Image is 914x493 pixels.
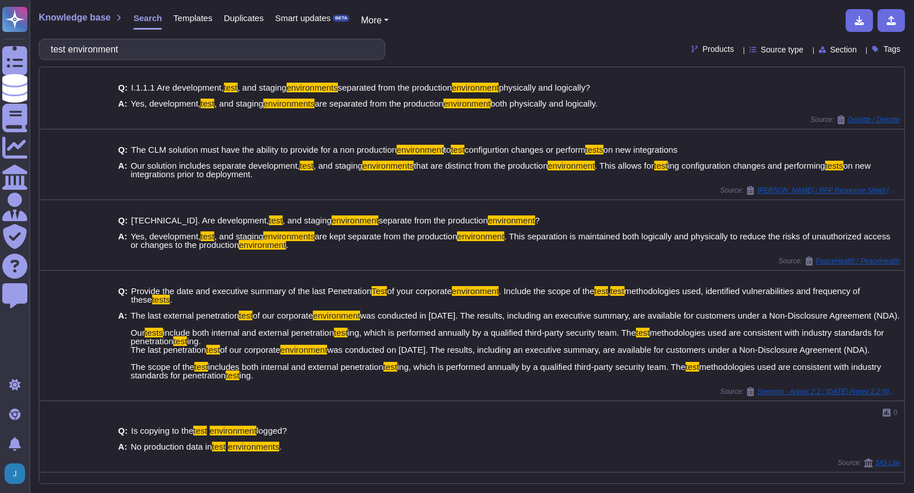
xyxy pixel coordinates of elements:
[585,145,603,154] mark: tests
[397,145,444,154] mark: environment
[444,145,451,154] span: to
[464,145,585,154] span: configurtion changes or perform
[361,15,381,25] span: More
[201,99,214,108] mark: test
[228,442,279,451] mark: environments
[269,215,283,225] mark: test
[130,311,239,320] span: The last external penetration
[131,145,397,154] span: The CLM solution must have the ability to provide for a non production
[210,426,257,435] mark: environment
[636,328,650,337] mark: test
[118,442,127,451] b: A:
[848,116,900,123] span: Deloitte / Deloitte
[875,459,900,466] span: SIG Lite
[131,426,193,435] span: Is copying to the
[361,14,389,27] button: More
[152,295,170,304] mark: tests
[239,240,286,250] mark: environment
[163,328,334,337] span: include both internal and external penetration
[414,161,548,170] span: that are distinct from the production
[685,362,699,372] mark: test
[193,426,207,435] mark: test
[499,83,590,92] span: physically and logically?
[387,286,451,296] span: of your corporate
[452,286,499,296] mark: environment
[451,145,464,154] mark: test
[130,345,870,372] span: was conducted on [DATE]. The results, including an executive summary, are available for customers...
[118,145,128,154] b: Q:
[130,231,890,250] span: . This separation is maintained both logically and physically to reduce the risks of unauthorized...
[208,362,383,372] span: includes both internal and external penetration
[214,231,263,241] span: , and staging
[226,370,239,380] mark: test
[313,161,362,170] span: , and staging
[315,231,457,241] span: are kept separate from the production
[287,83,338,92] mark: environments
[362,161,414,170] mark: environments
[118,83,128,92] b: Q:
[130,362,881,380] span: methodologies used are consistent with industry standards for penetration
[252,311,313,320] span: of our corporate
[118,161,127,178] b: A:
[145,328,163,337] mark: tests
[256,426,287,435] span: logged?
[300,161,313,170] mark: test
[757,187,900,194] span: [PERSON_NAME] / RFP Response Sheet [PERSON_NAME] Copy
[810,115,900,124] span: Source:
[488,215,535,225] mark: environment
[883,45,900,53] span: Tags
[194,362,208,372] mark: test
[838,458,900,467] span: Source:
[315,99,443,108] span: are separated from the production
[280,345,328,355] mark: environment
[383,362,397,372] mark: test
[131,215,269,225] span: [TECHNICAL_ID]. Are development,
[893,409,897,416] span: 0
[118,216,128,225] b: Q:
[45,39,373,59] input: Search a question or template...
[757,388,900,395] span: Siemens - Annex 2.2 / [DATE] Annex 2.2 NIS2 SaaS Supplier Due Diligence Assessment Copy
[263,231,315,241] mark: environments
[816,258,900,264] span: PeaceHealth / PeaceHealth
[130,99,201,108] span: Yes, development,
[224,14,264,22] span: Duplicates
[338,83,452,92] span: separated from the production
[133,14,162,22] span: Search
[452,83,499,92] mark: environment
[212,442,226,451] mark: test
[332,215,379,225] mark: environment
[761,46,803,54] span: Source type
[279,442,281,451] span: .
[603,145,678,154] span: on new integrations
[118,232,127,249] b: A:
[594,286,608,296] mark: test
[703,45,734,53] span: Products
[239,311,252,320] mark: test
[283,215,332,225] span: , and staging
[224,83,238,92] mark: test
[535,215,540,225] span: ?
[608,286,610,296] span: ,
[825,161,843,170] mark: tests
[720,186,900,195] span: Source:
[5,463,25,484] img: user
[313,311,360,320] mark: environment
[548,161,595,170] mark: environment
[118,287,128,304] b: Q:
[39,13,111,22] span: Knowledge base
[286,240,288,250] span: .
[130,161,871,179] span: on new integrations prior to deployment.
[214,99,263,108] span: , and staging
[220,345,280,355] span: of our corporate
[654,161,668,170] mark: test
[348,328,636,337] span: ing, which is performed annually by a qualified third-party security team. The
[239,370,253,380] span: ing.
[668,161,825,170] span: ing configuration changes and performing
[170,295,172,304] span: .
[130,161,300,170] span: Our solution includes separate development,
[118,99,127,108] b: A:
[397,362,685,372] span: ing, which is performed annually by a qualified third-party security team. The
[118,426,128,435] b: Q:
[457,231,504,241] mark: environment
[610,286,624,296] mark: test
